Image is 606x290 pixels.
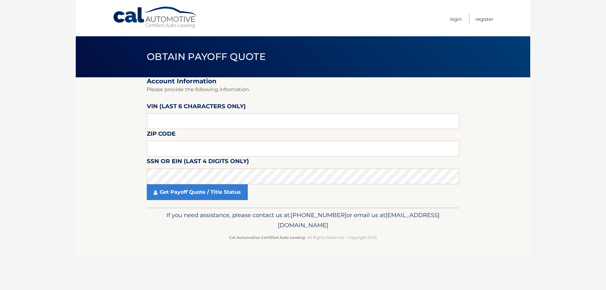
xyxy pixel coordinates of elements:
h2: Account Information [147,77,459,85]
p: If you need assistance, please contact us at: or email us at [151,210,455,230]
a: Get Payoff Quote / Title Status [147,184,248,200]
label: Zip Code [147,129,175,141]
label: SSN or EIN (last 4 digits only) [147,157,249,168]
a: Register [475,14,493,24]
p: - All Rights Reserved - Copyright 2025 [151,234,455,241]
strong: Cal Automotive Certified Auto Leasing [229,235,305,240]
span: Obtain Payoff Quote [147,51,266,62]
span: [PHONE_NUMBER] [291,211,347,219]
label: VIN (last 6 characters only) [147,102,246,113]
a: Cal Automotive [113,6,198,29]
a: Login [450,14,462,24]
p: Please provide the following information. [147,85,459,94]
